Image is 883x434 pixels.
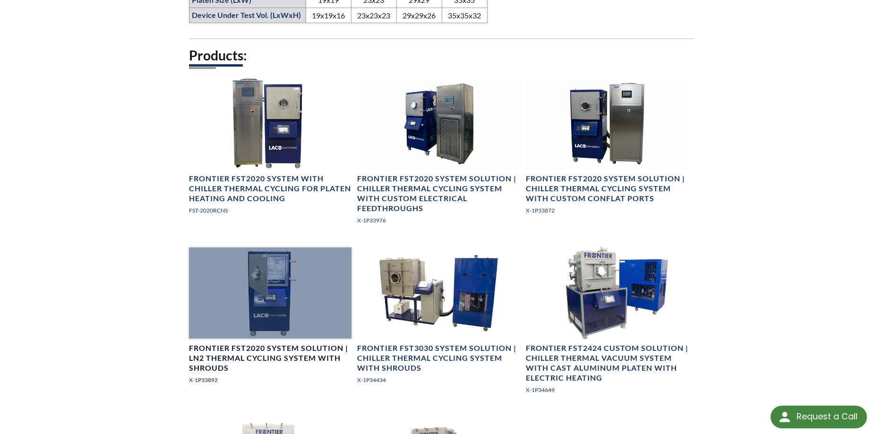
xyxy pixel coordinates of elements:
p: X-1P34434 [357,375,520,384]
td: 29x29x26 [396,8,442,23]
a: STANDARD CYLINDRICAL TVAC SYSTEM RATED -40° C TO 80° C, angled viewFrontier FST2020 System Soluti... [357,78,520,232]
a: Full view system imageFrontier FST2424 Custom Solution | Chiller Thermal Vacuum System with Cast ... [526,247,688,402]
a: Cubed Vacuum Chamber, open doorFrontier FST3030 System Solution | Chiller Thermal Cycling System ... [357,247,520,392]
td: 35x35x32 [442,8,487,23]
td: 23x23x23 [351,8,396,23]
th: Device Under Test Vol. (LxWxH) [189,8,306,23]
div: Request a Call [797,406,857,427]
a: Cube TVAC Thermal Cycling System, front viewFrontier FST2020 System with Chiller Thermal Cycling ... [189,78,351,222]
a: TVCT System, front view, open doorFrontier FST2020 System Solution | LN2 Thermal Cycling System w... [189,247,351,392]
img: round button [777,409,792,425]
p: X-1P33976 [357,216,520,225]
h4: Frontier FST3030 System Solution | Chiller Thermal Cycling System with Shrouds [357,343,520,373]
h4: Frontier FST2020 System Solution | Chiller Thermal Cycling System with Custom Electrical Feedthro... [357,174,520,213]
h4: Frontier FST2020 System with Chiller Thermal Cycling for Platen Heating and Cooling [189,174,351,203]
td: 19x19x16 [306,8,351,23]
p: X-1P33892 [189,375,351,384]
h4: Frontier FST2020 System Solution | Chiller Thermal Cycling System with Custom Conflat Ports [526,174,688,203]
p: X-1P34649 [526,385,688,394]
a: Standard Platform Cube TVAC System, front viewFrontier FST2020 System Solution | Chiller Thermal ... [526,78,688,222]
p: FST-2020RCNS [189,206,351,215]
div: Request a Call [771,406,867,428]
h2: Products: [189,47,694,64]
h4: Frontier FST2020 System Solution | LN2 Thermal Cycling System with Shrouds [189,343,351,373]
p: X-1P33872 [526,206,688,215]
h4: Frontier FST2424 Custom Solution | Chiller Thermal Vacuum System with Cast Aluminum Platen with E... [526,343,688,383]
